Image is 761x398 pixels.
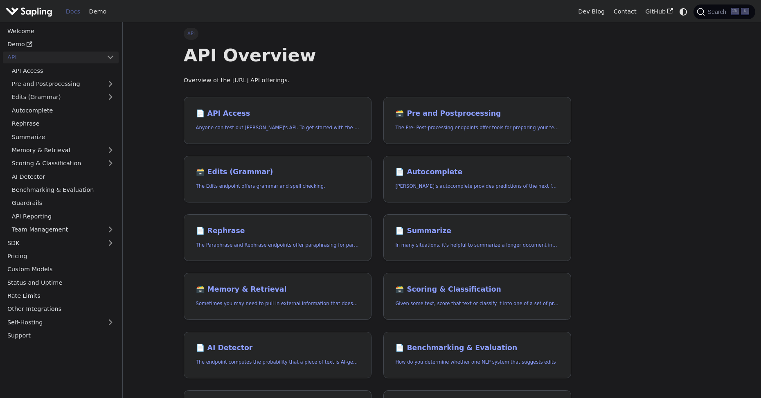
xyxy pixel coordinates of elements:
[196,182,359,190] p: The Edits endpoint offers grammar and spell checking.
[3,250,119,262] a: Pricing
[395,124,558,132] p: The Pre- Post-processing endpoints offer tools for preparing your text data for ingestation as we...
[3,316,119,328] a: Self-Hosting
[184,97,371,144] a: 📄️ API AccessAnyone can test out [PERSON_NAME]'s API. To get started with the API, simply:
[574,5,609,18] a: Dev Blog
[395,182,558,190] p: Sapling's autocomplete provides predictions of the next few characters or words
[196,358,359,366] p: The endpoint computes the probability that a piece of text is AI-generated,
[7,65,119,76] a: API Access
[609,5,641,18] a: Contact
[184,273,371,320] a: 🗃️ Memory & RetrievalSometimes you may need to pull in external information that doesn't fit in t...
[383,332,571,379] a: 📄️ Benchmarking & EvaluationHow do you determine whether one NLP system that suggests edits
[395,168,558,177] h2: Autocomplete
[61,5,85,18] a: Docs
[6,6,52,18] img: Sapling.ai
[7,224,119,236] a: Team Management
[395,344,558,353] h2: Benchmarking & Evaluation
[3,52,102,63] a: API
[641,5,677,18] a: GitHub
[3,290,119,302] a: Rate Limits
[7,118,119,130] a: Rephrase
[3,25,119,37] a: Welcome
[395,300,558,308] p: Given some text, score that text or classify it into one of a set of pre-specified categories.
[196,344,359,353] h2: AI Detector
[395,241,558,249] p: In many situations, it's helpful to summarize a longer document into a shorter, more easily diges...
[693,4,755,19] button: Search (Ctrl+K)
[196,241,359,249] p: The Paraphrase and Rephrase endpoints offer paraphrasing for particular styles.
[184,28,571,39] nav: Breadcrumbs
[7,184,119,196] a: Benchmarking & Evaluation
[85,5,111,18] a: Demo
[7,197,119,209] a: Guardrails
[383,156,571,203] a: 📄️ Autocomplete[PERSON_NAME]'s autocomplete provides predictions of the next few characters or words
[184,332,371,379] a: 📄️ AI DetectorThe endpoint computes the probability that a piece of text is AI-generated,
[102,237,119,249] button: Expand sidebar category 'SDK'
[102,52,119,63] button: Collapse sidebar category 'API'
[7,171,119,182] a: AI Detector
[705,9,731,15] span: Search
[395,358,558,366] p: How do you determine whether one NLP system that suggests edits
[196,168,359,177] h2: Edits (Grammar)
[3,303,119,315] a: Other Integrations
[3,38,119,50] a: Demo
[741,8,749,15] kbd: K
[395,227,558,236] h2: Summarize
[6,6,55,18] a: Sapling.ai
[383,97,571,144] a: 🗃️ Pre and PostprocessingThe Pre- Post-processing endpoints offer tools for preparing your text d...
[7,78,119,90] a: Pre and Postprocessing
[184,76,571,85] p: Overview of the [URL] API offerings.
[383,214,571,261] a: 📄️ SummarizeIn many situations, it's helpful to summarize a longer document into a shorter, more ...
[196,124,359,132] p: Anyone can test out Sapling's API. To get started with the API, simply:
[3,237,102,249] a: SDK
[196,285,359,294] h2: Memory & Retrieval
[383,273,571,320] a: 🗃️ Scoring & ClassificationGiven some text, score that text or classify it into one of a set of p...
[196,109,359,118] h2: API Access
[196,300,359,308] p: Sometimes you may need to pull in external information that doesn't fit in the context size of an...
[184,156,371,203] a: 🗃️ Edits (Grammar)The Edits endpoint offers grammar and spell checking.
[3,330,119,342] a: Support
[184,214,371,261] a: 📄️ RephraseThe Paraphrase and Rephrase endpoints offer paraphrasing for particular styles.
[3,263,119,275] a: Custom Models
[196,227,359,236] h2: Rephrase
[395,285,558,294] h2: Scoring & Classification
[7,144,119,156] a: Memory & Retrieval
[3,277,119,288] a: Status and Uptime
[184,28,199,39] span: API
[395,109,558,118] h2: Pre and Postprocessing
[678,6,689,18] button: Switch between dark and light mode (currently system mode)
[184,44,571,66] h1: API Overview
[7,104,119,116] a: Autocomplete
[7,157,119,169] a: Scoring & Classification
[7,131,119,143] a: Summarize
[7,210,119,222] a: API Reporting
[7,91,119,103] a: Edits (Grammar)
